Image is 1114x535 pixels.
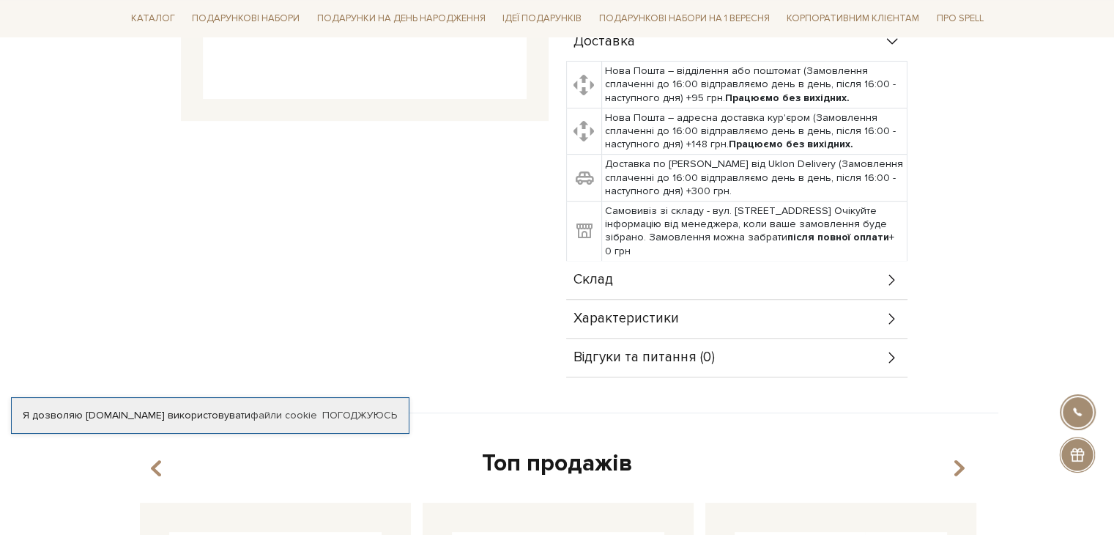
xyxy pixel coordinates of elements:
a: Подарункові набори [186,7,305,30]
td: Самовивіз зі складу - вул. [STREET_ADDRESS] Очікуйте інформацію від менеджера, коли ваше замовлен... [601,202,907,262]
span: Склад [573,273,613,287]
b: після повної оплати [787,231,889,243]
div: Я дозволяю [DOMAIN_NAME] використовувати [12,409,409,422]
a: Подарунки на День народження [311,7,491,30]
a: Погоджуюсь [322,409,397,422]
td: Нова Пошта – адресна доставка кур'єром (Замовлення сплаченні до 16:00 відправляємо день в день, п... [601,108,907,155]
td: Доставка по [PERSON_NAME] від Uklon Delivery (Замовлення сплаченні до 16:00 відправляємо день в д... [601,155,907,202]
b: Працюємо без вихідних. [725,92,850,104]
span: Відгуки та питання (0) [573,351,715,364]
a: Про Spell [931,7,989,30]
td: Нова Пошта – відділення або поштомат (Замовлення сплаченні до 16:00 відправляємо день в день, піс... [601,62,907,108]
a: файли cookie [250,409,317,421]
b: Працюємо без вихідних. [729,138,853,150]
a: Корпоративним клієнтам [781,6,925,31]
a: Подарункові набори на 1 Вересня [593,6,776,31]
a: Ідеї подарунків [497,7,587,30]
a: Каталог [125,7,181,30]
span: Доставка [573,35,635,48]
span: Характеристики [573,312,679,325]
div: Топ продажів [134,449,981,479]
